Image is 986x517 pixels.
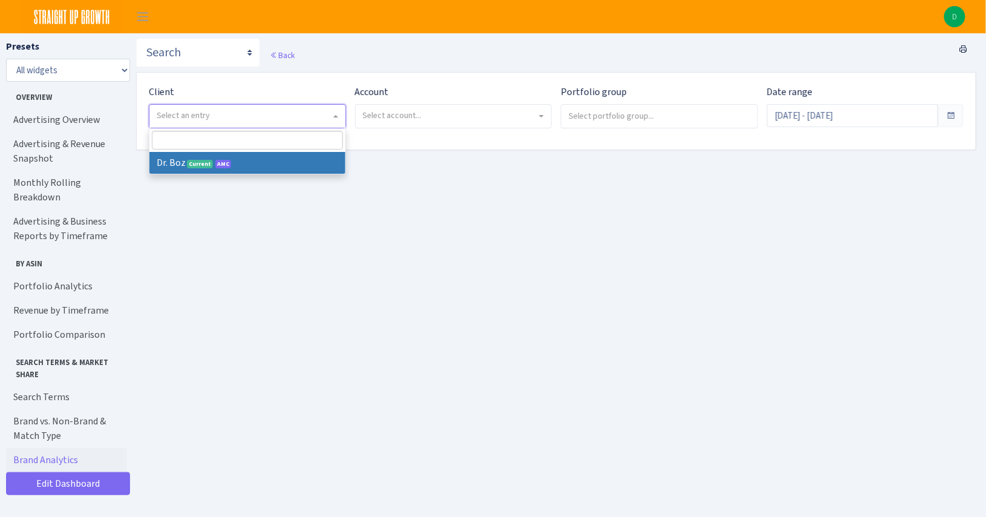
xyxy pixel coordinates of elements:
label: Client [149,85,174,99]
span: Select an entry [157,110,210,121]
a: Brand vs. Non-Brand & Match Type [6,409,127,448]
label: Account [355,85,389,99]
a: Advertising & Business Reports by Timeframe [6,209,127,248]
span: Overview [7,87,126,103]
label: Date range [767,85,813,99]
label: Presets [6,39,39,54]
input: Select portfolio group... [561,105,757,127]
a: Revenue by Timeframe [6,298,127,323]
a: Back [270,50,295,61]
a: D [944,6,965,27]
a: Brand Analytics [6,448,127,472]
span: Amazon Marketing Cloud [215,160,231,168]
span: By ASIN [7,253,126,269]
a: Portfolio Comparison [6,323,127,347]
span: Search Terms & Market Share [7,352,126,380]
a: Search Terms [6,385,127,409]
a: Portfolio Analytics [6,274,127,298]
span: Select account... [363,110,422,121]
img: Dr. Boz [944,6,965,27]
button: Toggle navigation [128,7,158,27]
span: Current [187,160,213,168]
li: Dr. Boz [149,152,345,174]
label: Portfolio group [561,85,627,99]
a: Monthly Rolling Breakdown [6,171,127,209]
a: Edit Dashboard [6,472,130,495]
a: Advertising & Revenue Snapshot [6,132,127,171]
a: Advertising Overview [6,108,127,132]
